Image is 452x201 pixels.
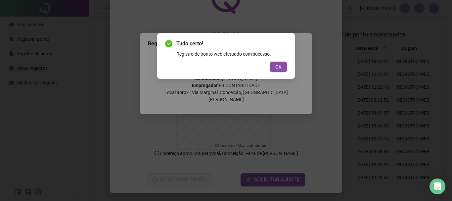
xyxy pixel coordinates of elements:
span: Tudo certo! [176,40,287,48]
span: check-circle [165,40,172,47]
div: Registro de ponto web efetuado com sucesso. [176,50,287,58]
button: OK [270,62,287,72]
span: OK [275,63,282,71]
div: Open Intercom Messenger [429,178,445,194]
